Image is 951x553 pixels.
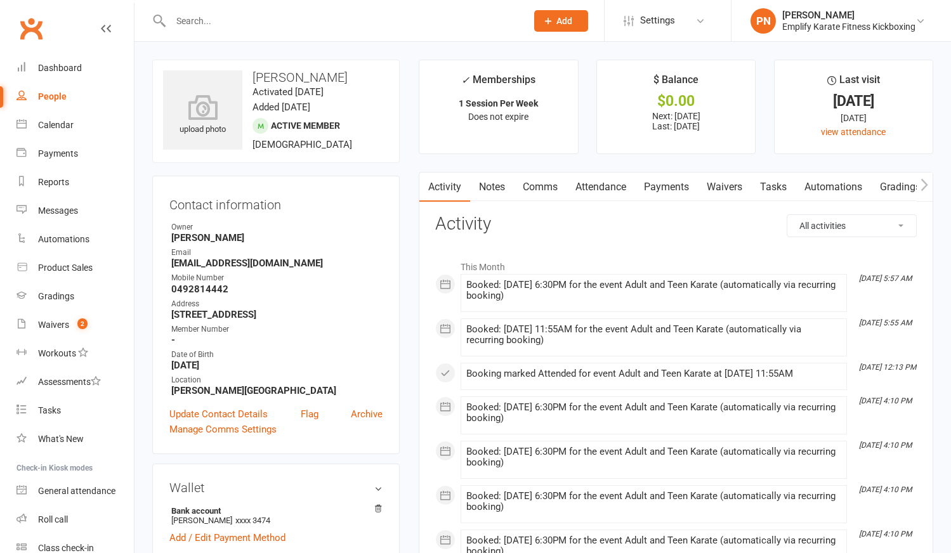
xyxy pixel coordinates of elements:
div: People [38,91,67,101]
strong: [EMAIL_ADDRESS][DOMAIN_NAME] [171,257,383,269]
i: [DATE] 5:55 AM [859,318,912,327]
span: 2 [77,318,88,329]
a: Messages [16,197,134,225]
a: Clubworx [15,13,47,44]
a: General attendance kiosk mode [16,477,134,505]
span: Settings [640,6,675,35]
i: [DATE] 4:10 PM [859,530,912,538]
div: Mobile Number [171,272,383,284]
a: Automations [796,172,871,202]
h3: Wallet [169,481,383,495]
input: Search... [167,12,518,30]
a: What's New [16,425,134,453]
strong: [PERSON_NAME][GEOGRAPHIC_DATA] [171,385,383,396]
a: Notes [470,172,514,202]
a: Calendar [16,111,134,140]
div: $ Balance [653,72,698,94]
a: Payments [635,172,698,202]
a: Waivers 2 [16,311,134,339]
time: Activated [DATE] [253,86,324,98]
a: Gradings [16,282,134,311]
h3: Contact information [169,193,383,212]
div: $0.00 [608,94,744,108]
a: Assessments [16,368,134,396]
a: Waivers [698,172,751,202]
i: [DATE] 5:57 AM [859,274,912,283]
div: Waivers [38,320,69,330]
i: ✓ [461,74,469,86]
a: view attendance [821,127,886,137]
div: Booked: [DATE] 6:30PM for the event Adult and Teen Karate (automatically via recurring booking) [466,491,841,512]
a: Archive [351,407,383,422]
div: [DATE] [786,94,921,108]
span: Add [556,16,572,26]
div: Booked: [DATE] 6:30PM for the event Adult and Teen Karate (automatically via recurring booking) [466,280,841,301]
span: Active member [271,120,340,131]
span: Does not expire [468,112,528,122]
a: Tasks [16,396,134,425]
div: Member Number [171,323,383,335]
a: Workouts [16,339,134,368]
div: Dashboard [38,63,82,73]
div: Booked: [DATE] 6:30PM for the event Adult and Teen Karate (automatically via recurring booking) [466,446,841,468]
time: Added [DATE] [253,101,310,113]
h3: [PERSON_NAME] [163,70,389,84]
a: Manage Comms Settings [169,422,277,437]
div: Calendar [38,120,74,130]
div: Messages [38,205,78,216]
div: PN [751,8,776,34]
div: Booking marked Attended for event Adult and Teen Karate at [DATE] 11:55AM [466,368,841,379]
a: Product Sales [16,254,134,282]
a: Comms [514,172,567,202]
a: Activity [419,172,470,202]
div: Booked: [DATE] 6:30PM for the event Adult and Teen Karate (automatically via recurring booking) [466,402,841,424]
div: Gradings [38,291,74,301]
div: Automations [38,234,89,244]
span: xxxx 3474 [235,516,270,525]
div: [DATE] [786,111,921,125]
div: Workouts [38,348,76,358]
iframe: Intercom live chat [13,510,43,540]
div: Date of Birth [171,349,383,361]
div: Owner [171,221,383,233]
div: Booked: [DATE] 11:55AM for the event Adult and Teen Karate (automatically via recurring booking) [466,324,841,346]
a: Automations [16,225,134,254]
a: Dashboard [16,54,134,82]
i: [DATE] 4:10 PM [859,485,912,494]
span: [DEMOGRAPHIC_DATA] [253,139,352,150]
strong: Bank account [171,506,376,516]
div: Product Sales [38,263,93,273]
li: This Month [435,254,917,274]
i: [DATE] 4:10 PM [859,396,912,405]
strong: 1 Session Per Week [459,98,538,108]
div: General attendance [38,486,115,496]
div: Assessments [38,377,101,387]
div: Address [171,298,383,310]
p: Next: [DATE] Last: [DATE] [608,111,744,131]
div: Email [171,247,383,259]
div: Location [171,374,383,386]
a: Update Contact Details [169,407,268,422]
a: Flag [301,407,318,422]
div: Class check-in [38,543,94,553]
h3: Activity [435,214,917,234]
div: Tasks [38,405,61,415]
a: Payments [16,140,134,168]
strong: [DATE] [171,360,383,371]
div: Payments [38,148,78,159]
a: Tasks [751,172,796,202]
div: upload photo [163,94,242,136]
strong: [PERSON_NAME] [171,232,383,244]
i: [DATE] 12:13 PM [859,363,916,372]
i: [DATE] 4:10 PM [859,441,912,450]
a: Roll call [16,505,134,534]
button: Add [534,10,588,32]
div: Memberships [461,72,535,95]
div: Last visit [827,72,880,94]
div: Reports [38,177,69,187]
strong: - [171,334,383,346]
div: Roll call [38,514,68,524]
a: People [16,82,134,111]
div: Emplify Karate Fitness Kickboxing [782,21,915,32]
strong: 0492814442 [171,283,383,295]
